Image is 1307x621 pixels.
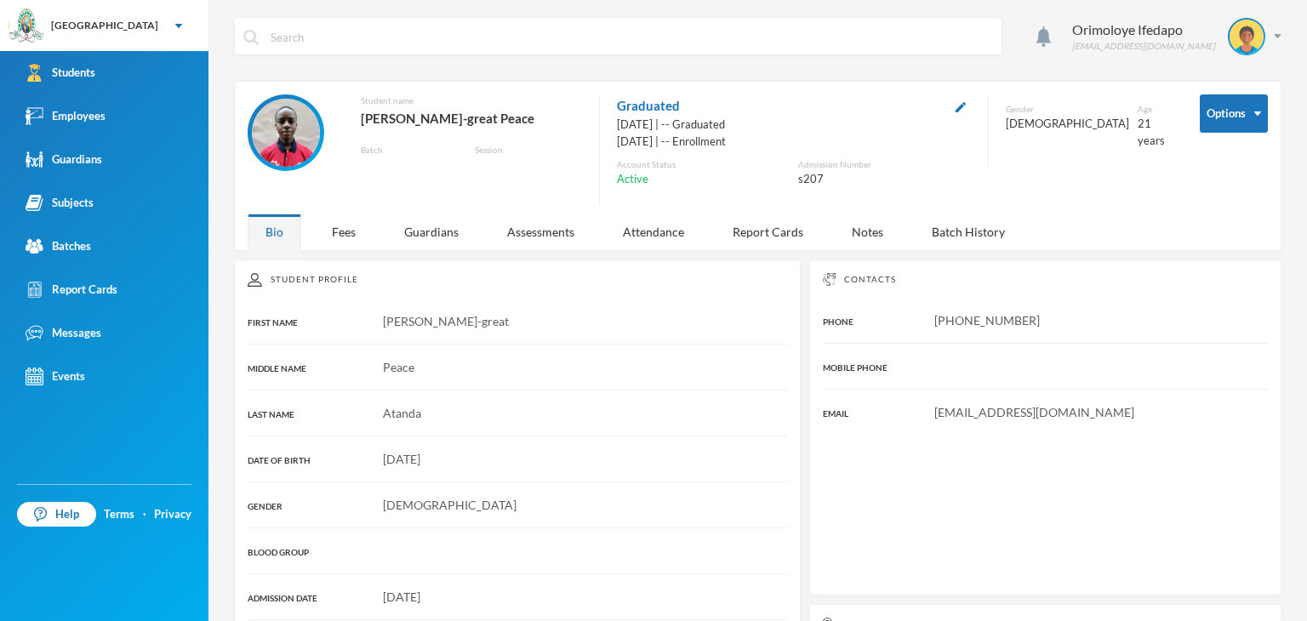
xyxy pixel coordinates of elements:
[475,144,582,157] div: Session
[383,590,420,604] span: [DATE]
[104,506,134,523] a: Terms
[252,99,320,167] img: STUDENT
[1072,40,1215,53] div: [EMAIL_ADDRESS][DOMAIN_NAME]
[617,158,790,171] div: Account Status
[361,107,582,129] div: [PERSON_NAME]-great Peace
[605,214,702,250] div: Attendance
[823,273,1268,286] div: Contacts
[823,362,888,373] span: MOBILE PHONE
[383,498,517,512] span: [DEMOGRAPHIC_DATA]
[248,273,787,287] div: Student Profile
[143,506,146,523] div: ·
[383,406,421,420] span: Atanda
[617,134,971,151] div: [DATE] | -- Enrollment
[26,107,106,125] div: Employees
[617,117,971,134] div: [DATE] | -- Graduated
[361,144,462,157] div: Batch
[798,171,971,188] div: s207
[383,360,414,374] span: Peace
[248,547,309,557] span: BLOOD GROUP
[26,324,101,342] div: Messages
[383,314,509,328] span: [PERSON_NAME]-great
[154,506,191,523] a: Privacy
[26,194,94,212] div: Subjects
[934,405,1134,419] span: [EMAIL_ADDRESS][DOMAIN_NAME]
[248,214,301,250] div: Bio
[950,96,971,116] button: Edit
[51,18,158,33] div: [GEOGRAPHIC_DATA]
[798,158,971,171] div: Admission Number
[1006,103,1129,116] div: Gender
[1200,94,1268,133] button: Options
[617,94,680,117] span: Graduated
[1138,116,1174,149] div: 21 years
[243,30,259,45] img: search
[26,237,91,255] div: Batches
[9,9,43,43] img: logo
[914,214,1023,250] div: Batch History
[617,171,648,188] span: Active
[1138,103,1174,116] div: Age
[1006,116,1129,133] div: [DEMOGRAPHIC_DATA]
[314,214,374,250] div: Fees
[489,214,592,250] div: Assessments
[269,18,993,56] input: Search
[26,64,95,82] div: Students
[383,452,420,466] span: [DATE]
[386,214,477,250] div: Guardians
[361,94,582,107] div: Student name
[26,281,117,299] div: Report Cards
[1230,20,1264,54] img: STUDENT
[1072,20,1215,40] div: Orimoloye Ifedapo
[834,214,901,250] div: Notes
[17,502,96,527] a: Help
[26,367,85,385] div: Events
[715,214,821,250] div: Report Cards
[26,151,102,168] div: Guardians
[934,313,1040,328] span: [PHONE_NUMBER]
